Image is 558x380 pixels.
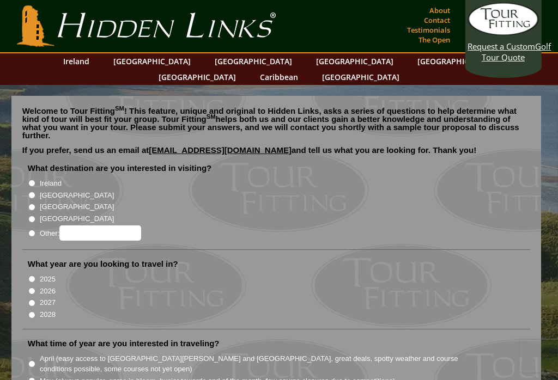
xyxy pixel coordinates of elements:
label: 2025 [40,274,56,285]
label: What time of year are you interested in traveling? [28,338,220,349]
sup: SM [207,113,216,120]
a: Contact [421,13,453,28]
label: What destination are you interested in visiting? [28,163,212,174]
label: 2026 [40,286,56,297]
a: [GEOGRAPHIC_DATA] [311,53,399,69]
label: [GEOGRAPHIC_DATA] [40,190,114,201]
a: [GEOGRAPHIC_DATA] [153,69,241,85]
p: If you prefer, send us an email at and tell us what you are looking for. Thank you! [22,146,531,162]
a: The Open [416,32,453,47]
label: [GEOGRAPHIC_DATA] [40,201,114,212]
label: [GEOGRAPHIC_DATA] [40,213,114,224]
input: Other: [59,225,141,241]
a: [GEOGRAPHIC_DATA] [317,69,405,85]
a: [EMAIL_ADDRESS][DOMAIN_NAME] [149,145,292,155]
a: [GEOGRAPHIC_DATA] [108,53,196,69]
a: [GEOGRAPHIC_DATA] [412,53,500,69]
label: 2027 [40,297,56,308]
a: Caribbean [254,69,304,85]
label: Other: [40,225,141,241]
a: [GEOGRAPHIC_DATA] [209,53,298,69]
a: About [427,3,453,18]
sup: SM [115,105,124,112]
span: Request a Custom [468,41,535,52]
label: April (easy access to [GEOGRAPHIC_DATA][PERSON_NAME] and [GEOGRAPHIC_DATA], great deals, spotty w... [40,353,470,375]
label: Ireland [40,178,62,189]
a: Testimonials [404,22,453,38]
label: 2028 [40,309,56,320]
label: What year are you looking to travel in? [28,259,178,269]
p: Welcome to Tour Fitting ! This feature, unique and original to Hidden Links, asks a series of que... [22,107,531,139]
a: Ireland [58,53,95,69]
a: Request a CustomGolf Tour Quote [468,3,538,63]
